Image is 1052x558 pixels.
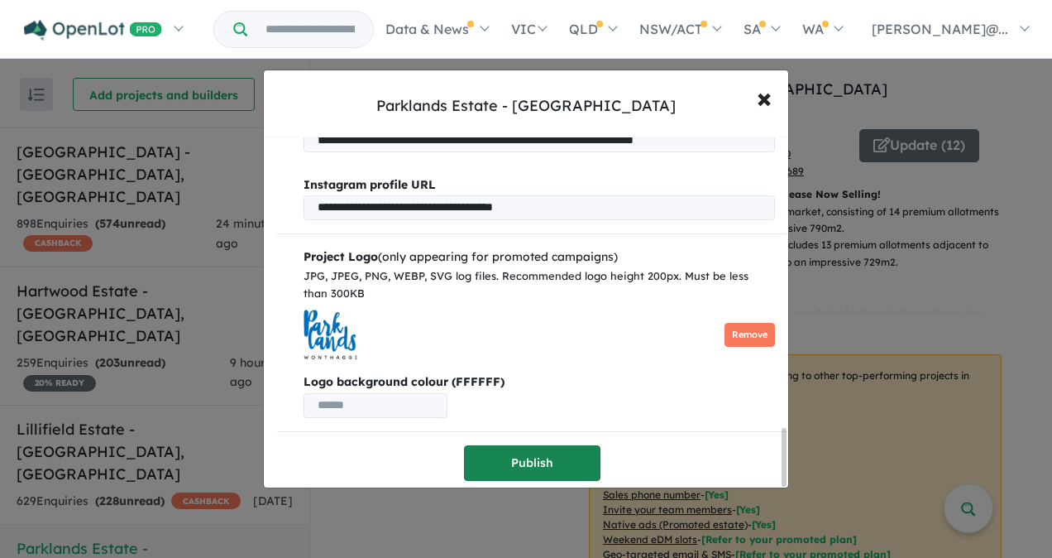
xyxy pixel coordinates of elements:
div: (only appearing for promoted campaigns) [304,248,775,267]
span: [PERSON_NAME]@... [872,21,1008,37]
b: Project Logo [304,249,378,264]
input: Try estate name, suburb, builder or developer [251,12,370,47]
span: × [757,79,772,115]
b: Instagram profile URL [304,177,436,192]
div: JPG, JPEG, PNG, WEBP, SVG log files. Recommended logo height 200px. Must be less than 300KB [304,267,775,304]
button: Publish [464,445,600,481]
b: Logo background colour (FFFFFF) [304,373,775,392]
button: Remove [724,323,775,347]
div: Parklands Estate - [GEOGRAPHIC_DATA] [376,95,676,117]
img: Parklands%20Coastal%20Estate%20-%20Wonthaggi%20Logo.png [304,310,357,359]
img: Openlot PRO Logo White [24,20,162,41]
